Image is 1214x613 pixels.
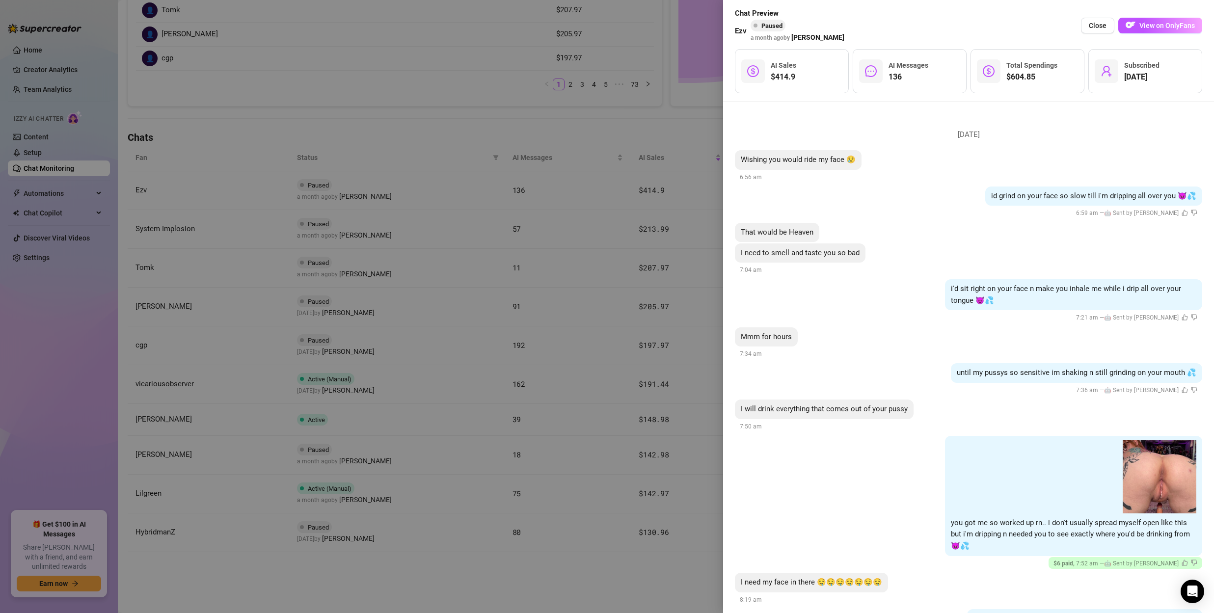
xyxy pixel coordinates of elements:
span: dislike [1191,314,1197,320]
span: 7:34 am [740,350,762,357]
button: Close [1081,18,1114,33]
span: That would be Heaven [741,228,813,237]
span: dislike [1191,210,1197,216]
span: user-add [1101,65,1112,77]
span: Paused [761,22,782,29]
span: Total Spendings [1006,61,1057,69]
span: 7:50 am [740,423,762,430]
span: message [865,65,877,77]
span: [PERSON_NAME] [791,32,844,43]
span: like [1182,387,1188,393]
img: OF [1126,20,1135,30]
img: media [1123,440,1196,513]
span: 6:59 am — [1076,210,1197,216]
span: like [1182,314,1188,320]
span: $604.85 [1006,71,1057,83]
span: dollar [747,65,759,77]
span: id grind on your face so slow till i'm dripping all over you 😈💦 [991,191,1196,200]
span: i'd sit right on your face n make you inhale me while i drip all over your tongue 😈💦 [951,284,1181,305]
span: 🤖 Sent by [PERSON_NAME] [1104,314,1179,321]
span: you got me so worked up rn.. i don't usually spread myself open like this but i'm dripping n need... [951,518,1190,550]
span: View on OnlyFans [1139,22,1195,29]
span: dollar [983,65,995,77]
span: 6:56 am [740,174,762,181]
span: 8:19 am [740,596,762,603]
span: 🤖 Sent by [PERSON_NAME] [1104,560,1179,567]
span: 🤖 Sent by [PERSON_NAME] [1104,210,1179,216]
span: Ezv [735,26,747,37]
span: a month ago by [751,34,844,41]
span: 7:52 am — [1053,560,1197,567]
span: Close [1089,22,1106,29]
span: $ 6 paid , [1053,560,1076,567]
span: Mmm for hours [741,332,792,341]
span: until my pussys so sensitive im shaking n still grinding on your mouth 💦 [957,368,1196,377]
span: 7:36 am — [1076,387,1197,394]
span: AI Sales [771,61,796,69]
span: [DATE] [1124,71,1160,83]
span: AI Messages [889,61,928,69]
span: dislike [1191,560,1197,566]
span: [DATE] [950,129,987,141]
span: $414.9 [771,71,796,83]
button: OFView on OnlyFans [1118,18,1202,33]
div: Open Intercom Messenger [1181,580,1204,603]
span: like [1182,210,1188,216]
span: 136 [889,71,928,83]
span: Subscribed [1124,61,1160,69]
span: 🤖 Sent by [PERSON_NAME] [1104,387,1179,394]
span: 7:04 am [740,267,762,273]
span: I need my face in there 🤤🤤🤤🤤🤤🤤🤤 [741,578,882,586]
span: dislike [1191,387,1197,393]
span: like [1182,560,1188,566]
span: 7:21 am — [1076,314,1197,321]
span: I need to smell and taste you so bad [741,248,860,257]
span: I will drink everything that comes out of your pussy [741,404,908,413]
a: OFView on OnlyFans [1118,18,1202,34]
span: Chat Preview [735,8,844,20]
span: Wishing you would ride my face 😢 [741,155,856,164]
